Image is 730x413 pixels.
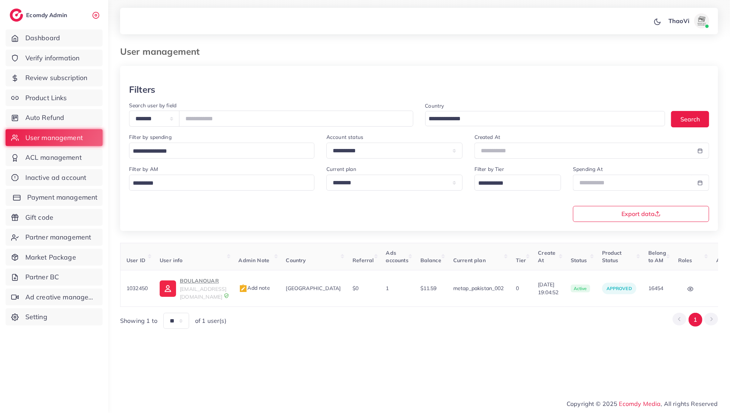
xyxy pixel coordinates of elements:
[420,285,437,292] span: $11.59
[25,173,87,182] span: Inactive ad account
[180,286,226,300] span: [EMAIL_ADDRESS][DOMAIN_NAME]
[25,113,65,123] span: Auto Refund
[6,209,103,226] a: Gift code
[195,317,226,325] span: of 1 user(s)
[25,272,59,282] span: Partner BC
[453,257,486,264] span: Current plan
[286,285,341,292] span: [GEOGRAPHIC_DATA]
[130,146,305,157] input: Search for option
[6,129,103,146] a: User management
[386,285,389,292] span: 1
[6,289,103,306] a: Ad creative management
[453,285,504,292] span: metap_pakistan_002
[27,193,98,202] span: Payment management
[25,292,97,302] span: Ad creative management
[25,153,82,162] span: ACL management
[326,133,363,141] label: Account status
[6,89,103,107] a: Product Links
[516,257,526,264] span: Tier
[420,257,441,264] span: Balance
[239,284,248,293] img: admin_note.cdd0b510.svg
[567,399,718,408] span: Copyright © 2025
[661,399,718,408] span: , All rights Reserved
[239,257,270,264] span: Admin Note
[126,285,148,292] span: 1032450
[129,102,176,109] label: Search user by field
[25,73,88,83] span: Review subscription
[129,175,314,191] div: Search for option
[26,12,69,19] h2: Ecomdy Admin
[6,189,103,206] a: Payment management
[671,111,709,127] button: Search
[694,13,709,28] img: avatar
[160,257,182,264] span: User info
[120,46,206,57] h3: User management
[6,69,103,86] a: Review subscription
[160,280,176,297] img: ic-user-info.36bf1079.svg
[6,249,103,266] a: Market Package
[602,250,622,264] span: Product Status
[129,84,155,95] h3: Filters
[6,149,103,166] a: ACL management
[129,143,314,159] div: Search for option
[126,257,145,264] span: User ID
[25,133,83,143] span: User management
[571,285,590,293] span: active
[130,178,305,189] input: Search for option
[25,53,80,63] span: Verify information
[425,111,665,126] div: Search for option
[648,250,666,264] span: Belong to AM
[129,133,172,141] label: Filter by spending
[25,33,60,43] span: Dashboard
[621,211,661,217] span: Export data
[25,232,91,242] span: Partner management
[664,13,712,28] a: ThaoViavatar
[239,285,270,291] span: Add note
[607,286,632,291] span: approved
[25,312,47,322] span: Setting
[129,165,158,173] label: Filter by AM
[6,269,103,286] a: Partner BC
[6,229,103,246] a: Partner management
[25,93,67,103] span: Product Links
[353,257,374,264] span: Referral
[474,133,501,141] label: Created At
[538,281,558,296] span: [DATE] 19:04:52
[571,257,587,264] span: Status
[6,308,103,325] a: Setting
[619,400,661,407] a: Ecomdy Media
[516,285,519,292] span: 0
[668,16,689,25] p: ThaoVi
[25,252,76,262] span: Market Package
[573,165,603,173] label: Spending At
[689,313,702,327] button: Go to page 1
[386,250,408,264] span: Ads accounts
[648,285,664,292] span: 16454
[120,317,157,325] span: Showing 1 to
[286,257,306,264] span: Country
[6,29,103,47] a: Dashboard
[474,175,561,191] div: Search for option
[474,165,504,173] label: Filter by Tier
[10,9,69,22] a: logoEcomdy Admin
[25,213,53,222] span: Gift code
[353,285,358,292] span: $0
[573,206,709,222] button: Export data
[426,113,656,125] input: Search for option
[678,257,692,264] span: Roles
[476,178,551,189] input: Search for option
[180,276,226,285] p: BOULANOUAR
[6,109,103,126] a: Auto Refund
[326,165,356,173] label: Current plan
[10,9,23,22] img: logo
[538,250,555,264] span: Create At
[6,50,103,67] a: Verify information
[6,169,103,186] a: Inactive ad account
[224,293,229,298] img: 9CAL8B2pu8EFxCJHYAAAAldEVYdGRhdGU6Y3JlYXRlADIwMjItMTItMDlUMDQ6NTg6MzkrMDA6MDBXSlgLAAAAJXRFWHRkYXR...
[425,102,444,109] label: Country
[160,276,226,301] a: BOULANOUAR[EMAIL_ADDRESS][DOMAIN_NAME]
[673,313,718,327] ul: Pagination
